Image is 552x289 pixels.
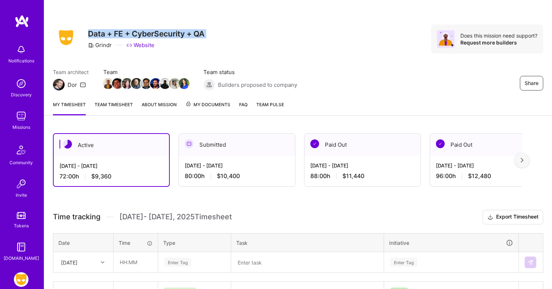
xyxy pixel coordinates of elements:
div: 80:00 h [185,172,289,180]
a: Team Member Avatar [113,77,122,90]
a: Grindr: Data + FE + CyberSecurity + QA [12,272,30,287]
img: Community [12,141,30,159]
div: Paid Out [304,134,421,156]
a: Team Member Avatar [132,77,141,90]
input: HH:MM [114,253,157,272]
div: 72:00 h [60,173,163,180]
div: [DATE] - [DATE] [310,162,415,169]
i: icon Download [487,213,493,221]
button: Share [520,76,543,90]
img: bell [14,42,28,57]
div: Time [119,239,153,247]
a: Team Member Avatar [141,77,151,90]
a: My timesheet [53,101,86,115]
span: Team architect [53,68,89,76]
img: Paid Out [310,139,319,148]
a: FAQ [239,101,248,115]
span: $9,360 [91,173,111,180]
img: Team Member Avatar [179,78,189,89]
img: logo [15,15,29,28]
img: Grindr: Data + FE + CyberSecurity + QA [14,272,28,287]
span: Team [103,68,189,76]
a: Team Pulse [256,101,284,115]
img: Avatar [437,30,455,48]
span: $12,480 [468,172,491,180]
a: Team Member Avatar [170,77,179,90]
img: Invite [14,177,28,191]
div: Does this mission need support? [460,32,537,39]
span: Builders proposed to company [218,81,297,89]
img: Team Member Avatar [112,78,123,89]
a: Team Member Avatar [103,77,113,90]
img: Builders proposed to company [203,79,215,90]
div: Discovery [11,91,32,99]
i: icon Chevron [101,261,104,264]
div: Grindr [88,41,112,49]
th: Type [158,233,231,252]
div: Dor [68,81,77,89]
div: Active [54,134,169,156]
button: Export Timesheet [483,210,543,224]
img: guide book [14,240,28,254]
img: teamwork [14,109,28,123]
a: Team Member Avatar [122,77,132,90]
a: Team Member Avatar [151,77,160,90]
img: Team Member Avatar [150,78,161,89]
span: Team Pulse [256,102,284,107]
span: Time tracking [53,212,100,221]
div: [DATE] - [DATE] [60,162,163,170]
span: $11,440 [342,172,364,180]
a: My Documents [185,101,230,115]
img: Company Logo [53,28,79,47]
a: Team Member Avatar [160,77,170,90]
span: Team status [203,68,297,76]
div: Enter Tag [390,257,417,268]
div: Initiative [389,239,513,247]
img: right [521,158,524,163]
div: [DATE] - [DATE] [436,162,540,169]
i: icon CompanyGray [88,42,94,48]
div: Missions [12,123,30,131]
span: [DATE] - [DATE] , 2025 Timesheet [119,212,232,221]
div: Tokens [14,222,29,230]
a: Team timesheet [95,101,133,115]
img: Team Member Avatar [103,78,114,89]
img: Team Member Avatar [160,78,170,89]
div: [DOMAIN_NAME] [4,254,39,262]
img: discovery [14,76,28,91]
div: Request more builders [460,39,537,46]
div: 96:00 h [436,172,540,180]
th: Date [53,233,114,252]
img: Team Member Avatar [141,78,152,89]
span: Share [525,80,538,87]
div: Notifications [8,57,34,65]
img: Active [63,140,72,149]
h3: Data + FE + CyberSecurity + QA [88,29,204,38]
div: Community [9,159,33,166]
img: Team Member Avatar [122,78,133,89]
div: Submitted [179,134,295,156]
th: Task [231,233,384,252]
img: Team Architect [53,79,65,90]
span: $10,400 [217,172,240,180]
div: 88:00 h [310,172,415,180]
img: Paid Out [436,139,445,148]
span: My Documents [185,101,230,109]
a: Team Member Avatar [179,77,189,90]
div: Enter Tag [164,257,191,268]
div: Invite [16,191,27,199]
img: tokens [17,212,26,219]
div: Paid Out [430,134,546,156]
img: Team Member Avatar [169,78,180,89]
i: icon Mail [80,82,86,88]
img: Submit [528,259,533,265]
a: About Mission [142,101,177,115]
div: [DATE] - [DATE] [185,162,289,169]
a: Website [126,41,154,49]
img: Submitted [185,139,193,148]
div: [DATE] [61,258,77,266]
img: Team Member Avatar [131,78,142,89]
